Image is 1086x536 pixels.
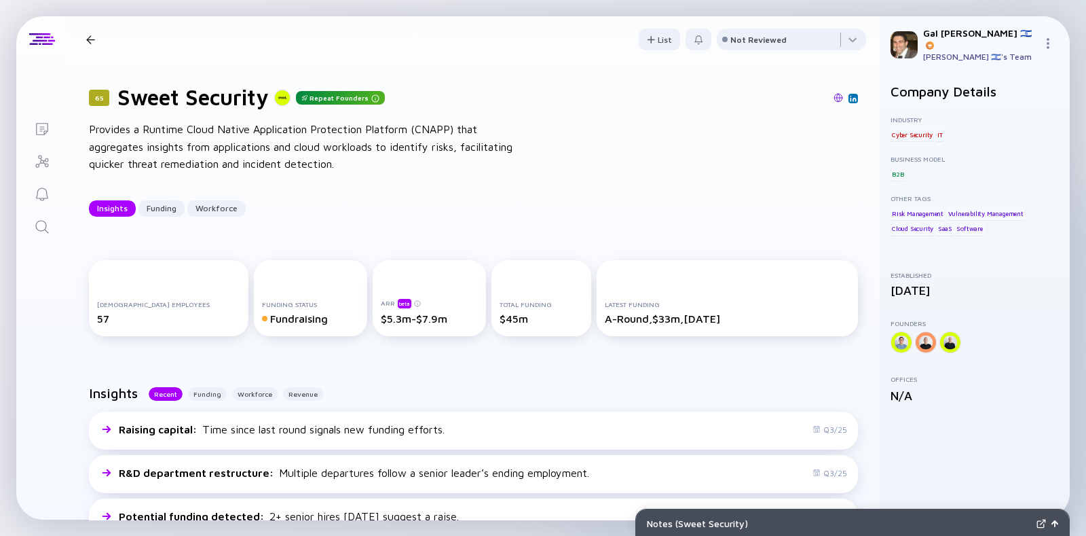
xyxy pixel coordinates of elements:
[812,425,847,435] div: Q3/25
[16,144,67,177] a: Investor Map
[923,27,1037,50] div: Gal [PERSON_NAME] 🇮🇱
[16,111,67,144] a: Lists
[891,389,1059,403] div: N/A
[16,177,67,209] a: Reminders
[119,423,200,435] span: Raising capital :
[138,200,185,217] button: Funding
[639,29,680,50] button: List
[89,198,136,219] div: Insights
[16,209,67,242] a: Search
[187,198,246,219] div: Workforce
[834,93,843,103] img: Sweet Security Website
[891,31,918,58] img: Gal Profile Picture
[891,115,1059,124] div: Industry
[947,207,1025,220] div: Vulnerability Management
[89,121,523,173] div: Provides a Runtime Cloud Native Application Protection Platform (CNAPP) that aggregates insights ...
[381,298,478,308] div: ARR
[891,155,1059,163] div: Business Model
[891,167,905,181] div: B2B
[647,518,1031,529] div: Notes ( Sweet Security )
[891,375,1059,383] div: Offices
[89,90,109,106] div: 65
[936,128,944,141] div: IT
[97,300,240,308] div: [DEMOGRAPHIC_DATA] Employees
[500,300,582,308] div: Total Funding
[398,299,411,308] div: beta
[605,312,850,325] div: A-Round, $33m, [DATE]
[850,95,857,102] img: Sweet Security Linkedin Page
[730,35,787,45] div: Not Reviewed
[119,467,276,479] span: R&D department restructure :
[1043,38,1053,49] img: Menu
[891,84,1059,99] h2: Company Details
[955,222,984,236] div: Software
[119,510,459,522] div: 2+ senior hires [DATE] suggest a raise.
[188,387,227,401] button: Funding
[891,128,934,141] div: Cyber Security
[1036,519,1046,529] img: Expand Notes
[138,198,185,219] div: Funding
[923,52,1037,62] div: [PERSON_NAME] 🇮🇱's Team
[232,387,278,401] button: Workforce
[119,423,445,435] div: Time since last round signals new funding efforts.
[89,200,136,217] button: Insights
[605,300,850,308] div: Latest Funding
[1051,520,1058,527] img: Open Notes
[891,283,1059,298] div: [DATE]
[891,194,1059,202] div: Other Tags
[187,200,246,217] button: Workforce
[891,222,935,236] div: Cloud Security
[891,319,1059,327] div: Founders
[262,300,358,308] div: Funding Status
[119,510,267,522] span: Potential funding detected :
[149,387,183,401] button: Recent
[262,312,358,325] div: Fundraising
[97,312,240,325] div: 57
[117,84,269,110] h1: Sweet Security
[937,222,954,236] div: SaaS
[283,387,323,401] button: Revenue
[119,467,589,479] div: Multiple departures follow a senior leader’s ending employment.
[89,385,138,401] h2: Insights
[812,468,847,478] div: Q3/25
[500,312,582,325] div: $45m
[891,271,1059,279] div: Established
[891,207,945,220] div: Risk Management
[296,91,385,105] div: Repeat Founders
[381,312,478,325] div: $5.3m-$7.9m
